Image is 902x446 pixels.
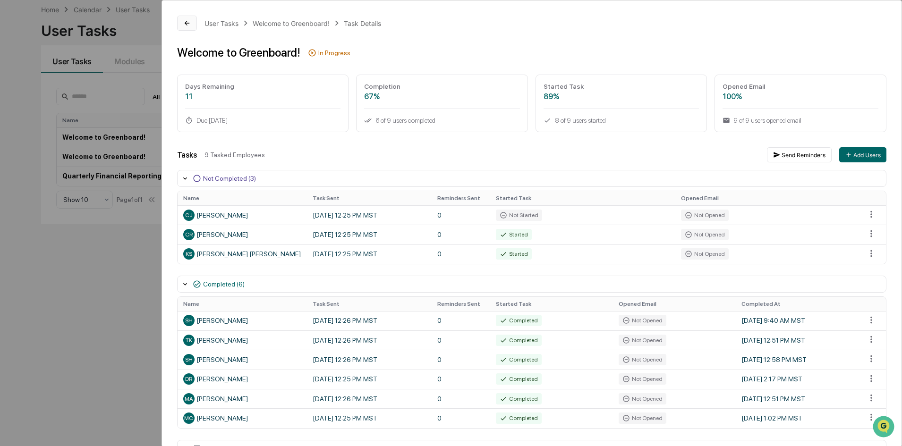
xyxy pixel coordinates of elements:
[32,72,155,82] div: Start new chat
[186,251,192,257] span: KS
[344,19,381,27] div: Task Details
[177,151,197,160] div: Tasks
[736,370,860,389] td: [DATE] 2:17 PM MST
[185,317,193,324] span: SH
[178,297,307,311] th: Name
[736,330,860,350] td: [DATE] 12:51 PM MST
[496,229,532,240] div: Started
[619,335,666,346] div: Not Opened
[185,83,341,90] div: Days Remaining
[178,191,307,205] th: Name
[432,408,490,428] td: 0
[183,373,301,385] div: [PERSON_NAME]
[6,115,65,132] a: 🖐️Preclearance
[736,389,860,408] td: [DATE] 12:51 PM MST
[723,83,878,90] div: Opened Email
[183,393,301,404] div: [PERSON_NAME]
[65,115,121,132] a: 🗄️Attestations
[183,354,301,365] div: [PERSON_NAME]
[496,210,542,221] div: Not Started
[253,19,330,27] div: Welcome to Greenboard!
[94,160,114,167] span: Pylon
[432,389,490,408] td: 0
[19,119,61,128] span: Preclearance
[619,412,666,424] div: Not Opened
[736,297,860,311] th: Completed At
[736,408,860,428] td: [DATE] 1:02 PM MST
[496,335,542,346] div: Completed
[496,393,542,404] div: Completed
[675,191,860,205] th: Opened Email
[183,229,301,240] div: [PERSON_NAME]
[177,46,300,59] div: Welcome to Greenboard!
[619,393,666,404] div: Not Opened
[203,175,256,182] div: Not Completed (3)
[872,415,897,440] iframe: Open customer support
[432,330,490,350] td: 0
[767,147,832,162] button: Send Reminders
[6,133,63,150] a: 🔎Data Lookup
[432,225,490,244] td: 0
[161,75,172,86] button: Start new chat
[496,248,532,260] div: Started
[307,389,432,408] td: [DATE] 12:26 PM MST
[68,120,76,127] div: 🗄️
[67,160,114,167] a: Powered byPylon
[19,137,60,146] span: Data Lookup
[307,350,432,369] td: [DATE] 12:26 PM MST
[183,335,301,346] div: [PERSON_NAME]
[186,337,192,344] span: TK
[496,315,542,326] div: Completed
[307,205,432,225] td: [DATE] 12:25 PM MST
[364,92,520,101] div: 67%
[681,229,729,240] div: Not Opened
[32,82,119,89] div: We're available if you need us!
[496,373,542,385] div: Completed
[839,147,886,162] button: Add Users
[183,412,301,424] div: [PERSON_NAME]
[183,315,301,326] div: [PERSON_NAME]
[432,297,490,311] th: Reminders Sent
[307,311,432,330] td: [DATE] 12:26 PM MST
[185,212,193,219] span: CJ
[496,412,542,424] div: Completed
[318,49,350,57] div: In Progress
[619,315,666,326] div: Not Opened
[307,370,432,389] td: [DATE] 12:25 PM MST
[183,248,301,260] div: [PERSON_NAME] [PERSON_NAME]
[723,92,878,101] div: 100%
[78,119,117,128] span: Attestations
[307,225,432,244] td: [DATE] 12:25 PM MST
[681,248,729,260] div: Not Opened
[203,280,245,288] div: Completed (6)
[185,376,192,382] span: DR
[490,297,613,311] th: Started Task
[619,373,666,385] div: Not Opened
[364,117,520,124] div: 6 of 9 users completed
[736,350,860,369] td: [DATE] 12:58 PM MST
[544,92,699,101] div: 89%
[9,120,17,127] div: 🖐️
[307,408,432,428] td: [DATE] 12:25 PM MST
[432,370,490,389] td: 0
[544,117,699,124] div: 8 of 9 users started
[613,297,736,311] th: Opened Email
[681,210,729,221] div: Not Opened
[307,297,432,311] th: Task Sent
[9,72,26,89] img: 1746055101610-c473b297-6a78-478c-a979-82029cc54cd1
[619,354,666,365] div: Not Opened
[9,20,172,35] p: How can we help?
[185,396,193,402] span: MA
[432,205,490,225] td: 0
[490,191,675,205] th: Started Task
[204,19,238,27] div: User Tasks
[307,244,432,264] td: [DATE] 12:25 PM MST
[307,330,432,350] td: [DATE] 12:26 PM MST
[432,244,490,264] td: 0
[723,117,878,124] div: 9 of 9 users opened email
[307,191,432,205] th: Task Sent
[432,191,490,205] th: Reminders Sent
[184,415,193,421] span: MC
